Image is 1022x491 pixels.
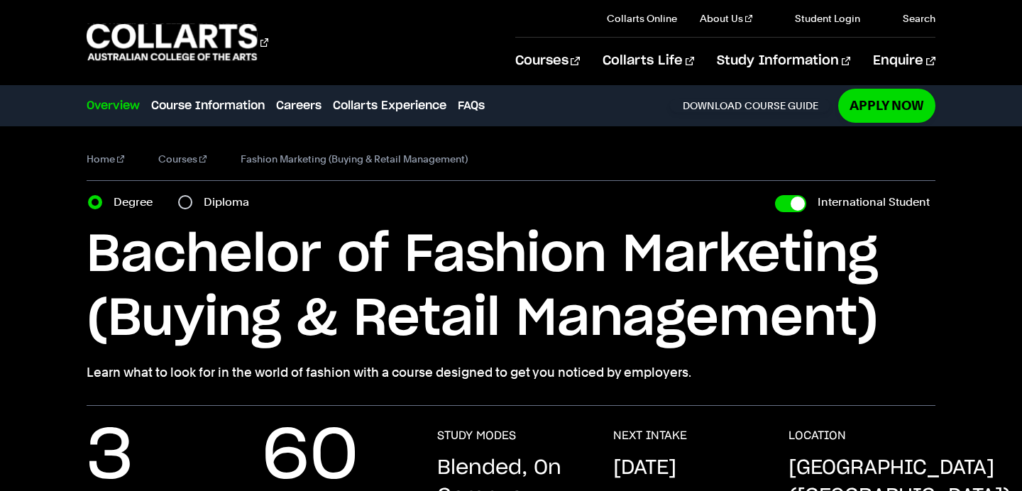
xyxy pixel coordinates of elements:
label: Degree [114,192,161,212]
a: Careers [276,97,322,114]
a: About Us [700,11,752,26]
a: Collarts Life [603,38,694,84]
p: [DATE] [613,454,676,482]
a: Collarts Experience [333,97,446,114]
a: Home [87,149,124,169]
a: Study Information [717,38,850,84]
a: Enquire [873,38,935,84]
a: Course Information [151,97,265,114]
label: Diploma [204,192,258,212]
p: Learn what to look for in the world of fashion with a course designed to get you noticed by emplo... [87,363,935,382]
div: Go to homepage [87,22,268,62]
a: Courses [515,38,580,84]
span: Fashion Marketing (Buying & Retail Management) [241,149,468,169]
h1: Bachelor of Fashion Marketing (Buying & Retail Management) [87,224,935,351]
span: Download [683,99,742,112]
a: Student Login [775,11,860,26]
a: FAQs [458,97,485,114]
a: Courses [158,149,207,169]
p: 60 [262,429,358,485]
a: Overview [87,97,140,114]
label: International Student [818,192,930,212]
a: Collarts Online [607,11,677,26]
a: Search [883,11,935,26]
h3: STUDY MODES [437,429,516,443]
a: Apply Now [838,89,935,122]
p: 3 [87,429,133,485]
a: DownloadCourse Guide [670,99,830,112]
h3: NEXT INTAKE [613,429,687,443]
h3: LOCATION [789,429,846,443]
